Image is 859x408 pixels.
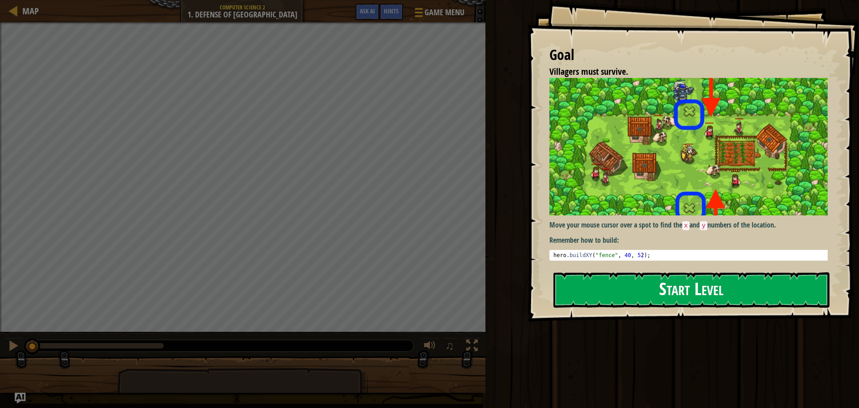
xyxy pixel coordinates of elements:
p: Move your mouse cursor over a spot to find the and numbers of the location. [549,220,834,231]
li: Villagers must survive. [538,65,825,78]
p: Remember how to build: [549,235,834,245]
button: Game Menu [408,4,470,25]
button: ♫ [443,338,459,356]
div: Goal [549,45,828,65]
a: Map [18,5,39,17]
code: x [682,221,690,230]
span: Map [22,5,39,17]
button: Adjust volume [421,338,439,356]
span: ♫ [445,339,454,352]
span: Ask AI [360,7,375,15]
button: Ask AI [15,393,26,404]
span: Hints [384,7,399,15]
span: Villagers must survive. [549,65,628,77]
button: Ask AI [355,4,379,20]
span: Game Menu [425,7,464,18]
img: Defense of plainswood [549,78,834,215]
button: Start Level [553,272,829,308]
button: Toggle fullscreen [463,338,481,356]
button: Ctrl + P: Pause [4,338,22,356]
code: y [700,221,707,230]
